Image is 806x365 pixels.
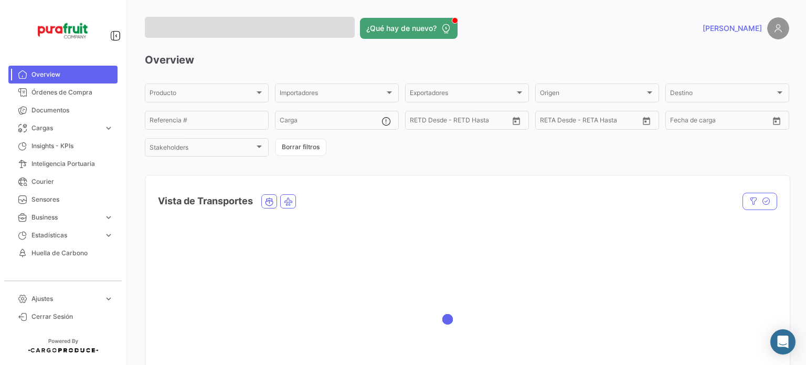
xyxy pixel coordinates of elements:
[31,248,113,258] span: Huella de Carbono
[410,91,515,98] span: Exportadores
[8,191,118,208] a: Sensores
[104,294,113,304] span: expand_more
[275,139,326,156] button: Borrar filtros
[145,53,789,67] h3: Overview
[670,91,775,98] span: Destino
[8,173,118,191] a: Courier
[31,106,113,115] span: Documentos
[31,123,100,133] span: Cargas
[8,244,118,262] a: Huella de Carbono
[770,329,796,354] div: Abrir Intercom Messenger
[8,137,118,155] a: Insights - KPIs
[31,195,113,204] span: Sensores
[281,195,295,208] button: Air
[31,312,113,321] span: Cerrar Sesión
[104,213,113,222] span: expand_more
[566,118,613,126] input: Hasta
[31,141,113,151] span: Insights - KPIs
[158,194,253,208] h4: Vista de Transportes
[360,18,458,39] button: ¿Qué hay de nuevo?
[8,84,118,101] a: Órdenes de Compra
[410,118,429,126] input: Desde
[767,17,789,39] img: placeholder-user.png
[639,113,654,129] button: Open calendar
[104,231,113,240] span: expand_more
[31,213,100,222] span: Business
[31,88,113,97] span: Órdenes de Compra
[31,231,100,240] span: Estadísticas
[703,23,762,34] span: [PERSON_NAME]
[31,159,113,169] span: Inteligencia Portuaria
[540,91,645,98] span: Origen
[8,101,118,119] a: Documentos
[37,13,89,49] img: Logo+PuraFruit.png
[366,23,437,34] span: ¿Qué hay de nuevo?
[31,70,113,79] span: Overview
[540,118,559,126] input: Desde
[104,123,113,133] span: expand_more
[670,118,689,126] input: Desde
[31,294,100,304] span: Ajustes
[280,91,385,98] span: Importadores
[8,66,118,84] a: Overview
[150,145,254,153] span: Stakeholders
[31,177,113,186] span: Courier
[8,155,118,173] a: Inteligencia Portuaria
[150,91,254,98] span: Producto
[262,195,277,208] button: Ocean
[696,118,744,126] input: Hasta
[769,113,784,129] button: Open calendar
[508,113,524,129] button: Open calendar
[436,118,483,126] input: Hasta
